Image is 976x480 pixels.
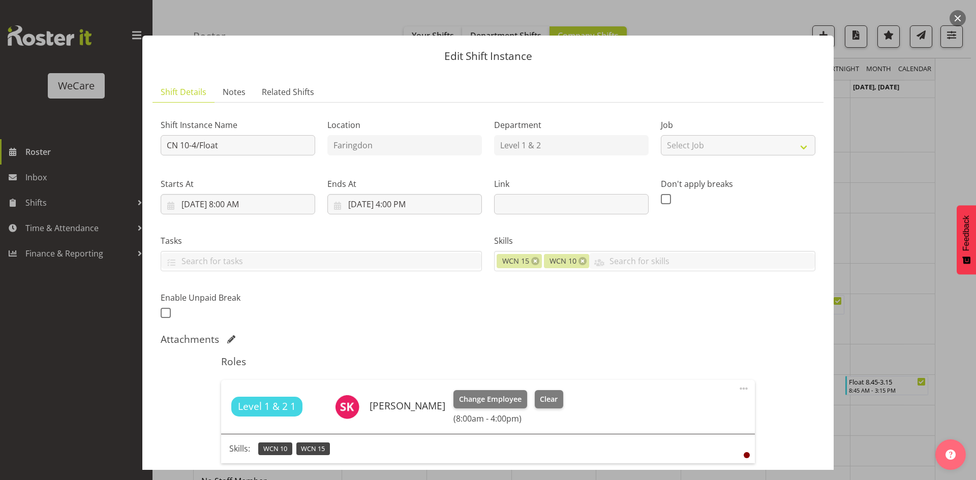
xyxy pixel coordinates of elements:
span: WCN 15 [301,444,325,454]
h6: (8:00am - 4:00pm) [453,413,563,424]
button: Clear [535,390,564,408]
span: WCN 15 [502,255,529,267]
span: WCN 10 [263,444,287,454]
h6: [PERSON_NAME] [370,400,445,411]
label: Job [661,119,815,131]
img: saahit-kour11360.jpg [335,395,359,419]
label: Department [494,119,649,131]
span: Level 1 & 2 1 [238,399,296,414]
input: Search for skills [589,253,815,269]
img: help-xxl-2.png [945,450,956,460]
label: Tasks [161,235,482,247]
h5: Attachments [161,333,219,345]
span: Clear [540,394,558,405]
p: Edit Shift Instance [152,51,823,61]
h5: Roles [221,356,754,368]
button: Feedback - Show survey [957,205,976,274]
label: Don't apply breaks [661,178,815,190]
input: Click to select... [327,194,482,214]
span: WCN 10 [550,255,576,267]
span: Shift Details [161,86,206,98]
span: Related Shifts [262,86,314,98]
input: Click to select... [161,194,315,214]
p: Skills: [229,442,250,455]
label: Link [494,178,649,190]
label: Skills [494,235,815,247]
div: User is clocked out [744,452,750,458]
button: Change Employee [453,390,527,408]
input: Search for tasks [161,253,481,269]
label: Shift Instance Name [161,119,315,131]
input: Shift Instance Name [161,135,315,155]
label: Ends At [327,178,482,190]
label: Starts At [161,178,315,190]
label: Enable Unpaid Break [161,292,315,304]
span: Change Employee [459,394,522,405]
span: Notes [223,86,246,98]
label: Location [327,119,482,131]
span: Feedback [962,215,971,251]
